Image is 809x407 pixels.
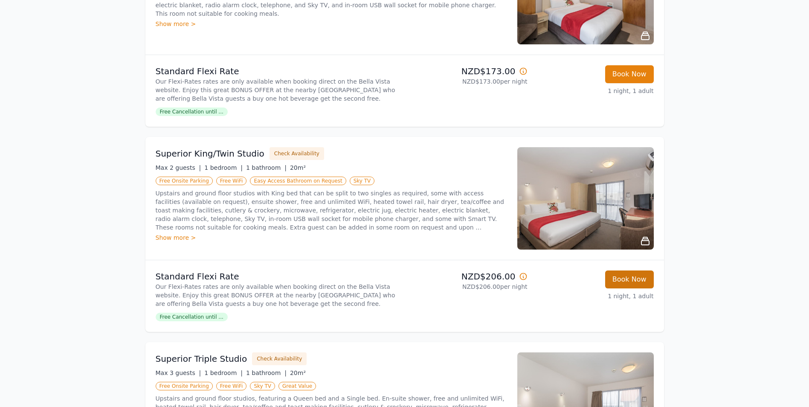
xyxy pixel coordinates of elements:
div: Show more > [156,233,507,242]
button: Check Availability [270,147,324,160]
span: Free Cancellation until ... [156,108,228,116]
button: Book Now [605,65,654,83]
span: Max 3 guests | [156,369,201,376]
span: 1 bedroom | [204,164,243,171]
p: NZD$173.00 per night [408,77,528,86]
p: Our Flexi-Rates rates are only available when booking direct on the Bella Vista website. Enjoy th... [156,282,401,308]
p: Upstairs and ground floor studios with King bed that can be split to two singles as required, som... [156,189,507,232]
p: Standard Flexi Rate [156,65,401,77]
p: NZD$206.00 [408,270,528,282]
p: 1 night, 1 adult [534,292,654,300]
p: NZD$173.00 [408,65,528,77]
p: NZD$206.00 per night [408,282,528,291]
span: 1 bathroom | [246,164,287,171]
span: Free Onsite Parking [156,382,213,390]
span: Free Cancellation until ... [156,313,228,321]
span: Free WiFi [216,382,247,390]
h3: Superior King/Twin Studio [156,148,264,160]
h3: Superior Triple Studio [156,353,247,365]
span: 20m² [290,164,306,171]
span: 20m² [290,369,306,376]
span: Sky TV [250,382,275,390]
span: Great Value [278,382,316,390]
button: Book Now [605,270,654,288]
p: 1 night, 1 adult [534,87,654,95]
span: Sky TV [350,177,375,185]
button: Check Availability [252,352,307,365]
span: Max 2 guests | [156,164,201,171]
span: Free Onsite Parking [156,177,213,185]
p: Standard Flexi Rate [156,270,401,282]
span: 1 bedroom | [204,369,243,376]
div: Show more > [156,20,507,28]
span: 1 bathroom | [246,369,287,376]
span: Easy Access Bathroom on Request [250,177,346,185]
p: Our Flexi-Rates rates are only available when booking direct on the Bella Vista website. Enjoy th... [156,77,401,103]
span: Free WiFi [216,177,247,185]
